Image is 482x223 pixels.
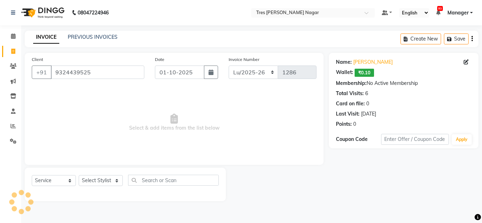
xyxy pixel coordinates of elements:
div: 0 [353,120,356,128]
button: Apply [452,134,472,145]
button: Create New [400,33,441,44]
div: Membership: [336,80,367,87]
img: logo [18,3,66,23]
a: [PERSON_NAME] [353,58,393,66]
div: Last Visit: [336,110,360,118]
div: No Active Membership [336,80,471,87]
input: Search or Scan [128,175,219,186]
b: 08047224946 [78,3,109,23]
div: 0 [366,100,369,107]
div: Card on file: [336,100,365,107]
span: Select & add items from the list below [32,87,317,158]
div: Coupon Code [336,136,381,143]
label: Invoice Number [229,56,259,63]
span: 93 [437,6,443,11]
div: Total Visits: [336,90,364,97]
div: Wallet: [336,69,353,77]
input: Search by Name/Mobile/Email/Code [51,66,144,79]
button: +91 [32,66,52,79]
div: [DATE] [361,110,376,118]
div: Name: [336,58,352,66]
div: 6 [365,90,368,97]
button: Save [444,33,469,44]
label: Client [32,56,43,63]
div: Points: [336,120,352,128]
a: INVOICE [33,31,59,44]
a: PREVIOUS INVOICES [68,34,118,40]
span: Manager [447,9,469,17]
label: Date [155,56,164,63]
a: 93 [436,10,440,16]
input: Enter Offer / Coupon Code [381,134,449,145]
span: ₹0.10 [355,69,374,77]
